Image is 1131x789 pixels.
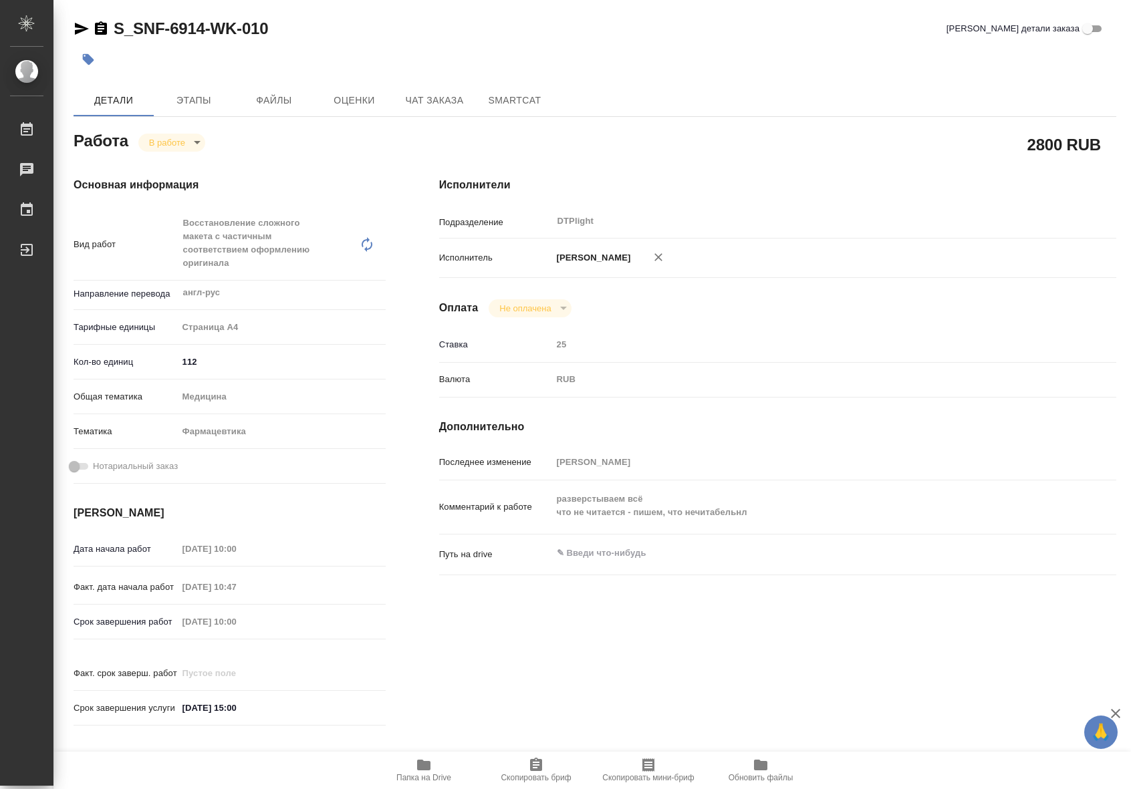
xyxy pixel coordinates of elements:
div: RUB [552,368,1060,391]
button: Папка на Drive [368,752,480,789]
input: Пустое поле [178,663,295,683]
button: Скопировать ссылку для ЯМессенджера [74,21,90,37]
input: ✎ Введи что-нибудь [178,698,295,718]
p: Факт. срок заверш. работ [74,667,178,680]
span: Скопировать мини-бриф [602,773,694,782]
span: Чат заказа [402,92,467,109]
h4: Оплата [439,300,479,316]
button: Скопировать ссылку [93,21,109,37]
p: Срок завершения услуги [74,701,178,715]
p: Тарифные единицы [74,321,178,334]
input: Пустое поле [178,612,295,631]
textarea: разверстываем всё что не читается - пишем, что нечитабельнл [552,488,1060,524]
p: Тематика [74,425,178,438]
input: Пустое поле [552,452,1060,472]
div: Страница А4 [178,316,386,339]
button: Добавить тэг [74,45,103,74]
span: [PERSON_NAME] детали заказа [947,22,1080,35]
input: ✎ Введи что-нибудь [178,352,386,371]
span: Скопировать бриф [501,773,571,782]
p: Валюта [439,373,552,386]
span: Оценки [322,92,386,109]
p: Подразделение [439,216,552,229]
p: [PERSON_NAME] [552,251,631,265]
button: Скопировать мини-бриф [592,752,705,789]
h2: Работа [74,128,128,152]
button: 🙏 [1084,716,1118,749]
p: Исполнитель [439,251,552,265]
a: S_SNF-6914-WK-010 [114,19,268,37]
p: Путь на drive [439,548,552,561]
p: Факт. дата начала работ [74,581,178,594]
div: Медицина [178,385,386,408]
p: Дата начала работ [74,542,178,556]
input: Пустое поле [178,539,295,559]
input: Пустое поле [552,335,1060,354]
h4: Исполнители [439,177,1116,193]
span: SmartCat [483,92,547,109]
h4: [PERSON_NAME] [74,505,386,521]
div: Фармацевтика [178,420,386,443]
button: Обновить файлы [705,752,817,789]
p: Последнее изменение [439,456,552,469]
button: В работе [145,137,189,148]
input: Пустое поле [178,577,295,597]
span: Нотариальный заказ [93,460,178,473]
p: Направление перевода [74,287,178,301]
div: В работе [138,134,205,152]
span: Этапы [162,92,226,109]
p: Ставка [439,338,552,351]
span: Обновить файлы [729,773,793,782]
h4: Основная информация [74,177,386,193]
span: Детали [82,92,146,109]
h4: Дополнительно [439,419,1116,435]
p: Вид работ [74,238,178,251]
button: Удалить исполнителя [644,243,673,272]
p: Срок завершения работ [74,615,178,629]
p: Общая тематика [74,390,178,404]
span: 🙏 [1090,718,1112,746]
p: Комментарий к работе [439,500,552,514]
button: Скопировать бриф [480,752,592,789]
button: Не оплачена [495,303,555,314]
p: Кол-во единиц [74,355,178,369]
span: Файлы [242,92,306,109]
div: В работе [489,299,571,317]
h2: 2800 RUB [1027,133,1101,156]
span: Папка на Drive [396,773,451,782]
